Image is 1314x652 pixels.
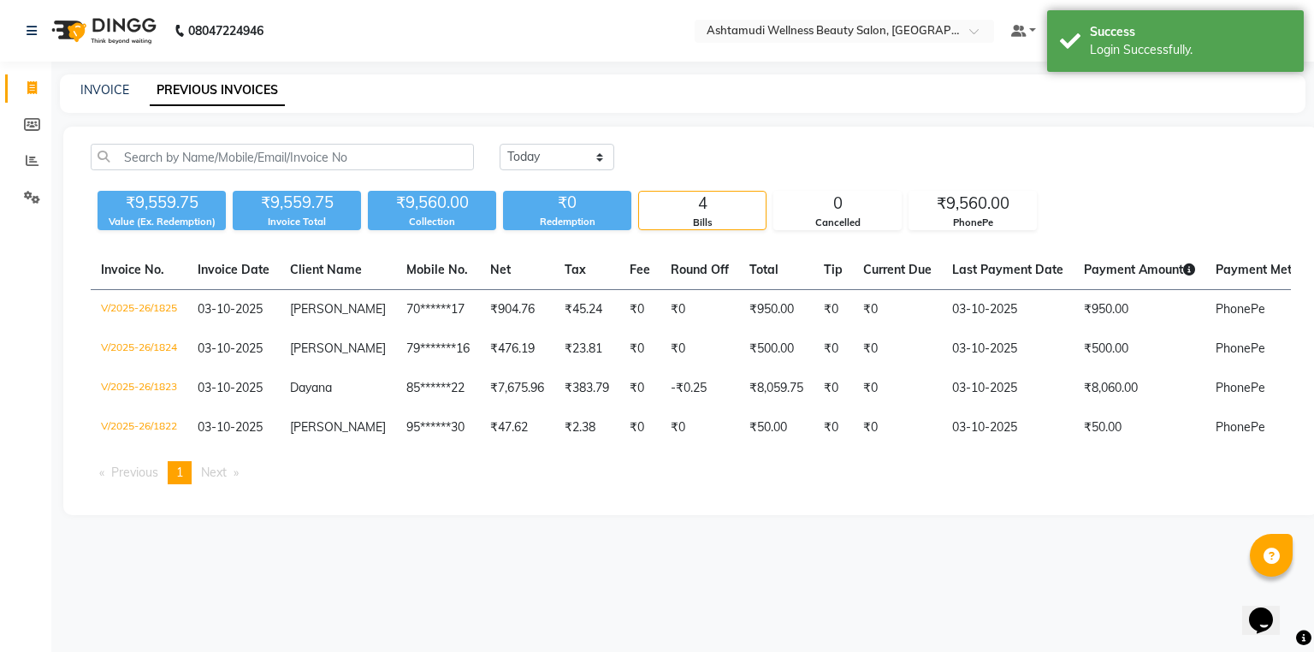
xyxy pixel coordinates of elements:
td: 03-10-2025 [942,329,1074,369]
span: Mobile No. [406,262,468,277]
span: Next [201,465,227,480]
td: ₹0 [660,329,739,369]
div: ₹9,560.00 [909,192,1036,216]
div: Success [1090,23,1291,41]
td: 03-10-2025 [942,369,1074,408]
td: ₹0 [814,329,853,369]
td: ₹23.81 [554,329,619,369]
div: ₹0 [503,191,631,215]
td: ₹0 [619,290,660,330]
div: Login Successfully. [1090,41,1291,59]
span: Payment Amount [1084,262,1195,277]
span: Current Due [863,262,932,277]
span: Total [749,262,778,277]
span: Round Off [671,262,729,277]
span: Invoice No. [101,262,164,277]
td: ₹0 [853,290,942,330]
span: PhonePe [1216,380,1265,395]
td: ₹50.00 [1074,408,1205,448]
input: Search by Name/Mobile/Email/Invoice No [91,144,474,170]
td: ₹8,059.75 [739,369,814,408]
span: Previous [111,465,158,480]
td: ₹2.38 [554,408,619,448]
td: ₹950.00 [739,290,814,330]
span: PhonePe [1216,419,1265,435]
span: Tip [824,262,843,277]
td: ₹500.00 [739,329,814,369]
span: [PERSON_NAME] [290,301,386,317]
td: ₹0 [814,290,853,330]
td: ₹950.00 [1074,290,1205,330]
td: V/2025-26/1824 [91,329,187,369]
td: ₹0 [814,369,853,408]
div: Collection [368,215,496,229]
span: PhonePe [1216,301,1265,317]
td: ₹0 [814,408,853,448]
td: -₹0.25 [660,369,739,408]
span: Invoice Date [198,262,269,277]
td: ₹0 [853,369,942,408]
td: 03-10-2025 [942,290,1074,330]
span: 03-10-2025 [198,341,263,356]
img: logo [44,7,161,55]
div: PhonePe [909,216,1036,230]
div: ₹9,559.75 [98,191,226,215]
div: Cancelled [774,216,901,230]
div: ₹9,559.75 [233,191,361,215]
td: ₹476.19 [480,329,554,369]
td: ₹7,675.96 [480,369,554,408]
span: 03-10-2025 [198,419,263,435]
td: ₹904.76 [480,290,554,330]
span: [PERSON_NAME] [290,419,386,435]
span: Last Payment Date [952,262,1063,277]
div: Value (Ex. Redemption) [98,215,226,229]
td: ₹0 [853,408,942,448]
td: V/2025-26/1825 [91,290,187,330]
b: 08047224946 [188,7,263,55]
span: Dayana [290,380,332,395]
td: ₹0 [853,329,942,369]
span: [PERSON_NAME] [290,341,386,356]
td: ₹45.24 [554,290,619,330]
td: V/2025-26/1823 [91,369,187,408]
span: Tax [565,262,586,277]
span: Fee [630,262,650,277]
a: INVOICE [80,82,129,98]
div: Bills [639,216,766,230]
iframe: chat widget [1242,584,1297,635]
span: 03-10-2025 [198,380,263,395]
td: ₹0 [619,408,660,448]
td: ₹0 [660,290,739,330]
div: 4 [639,192,766,216]
div: 0 [774,192,901,216]
div: ₹9,560.00 [368,191,496,215]
td: V/2025-26/1822 [91,408,187,448]
td: ₹50.00 [739,408,814,448]
nav: Pagination [91,461,1291,484]
span: 1 [176,465,183,480]
td: ₹8,060.00 [1074,369,1205,408]
a: PREVIOUS INVOICES [150,75,285,106]
div: Redemption [503,215,631,229]
td: ₹0 [619,369,660,408]
span: 03-10-2025 [198,301,263,317]
td: ₹500.00 [1074,329,1205,369]
td: ₹0 [619,329,660,369]
td: ₹47.62 [480,408,554,448]
td: ₹0 [660,408,739,448]
span: Net [490,262,511,277]
span: Client Name [290,262,362,277]
div: Invoice Total [233,215,361,229]
td: 03-10-2025 [942,408,1074,448]
td: ₹383.79 [554,369,619,408]
span: PhonePe [1216,341,1265,356]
